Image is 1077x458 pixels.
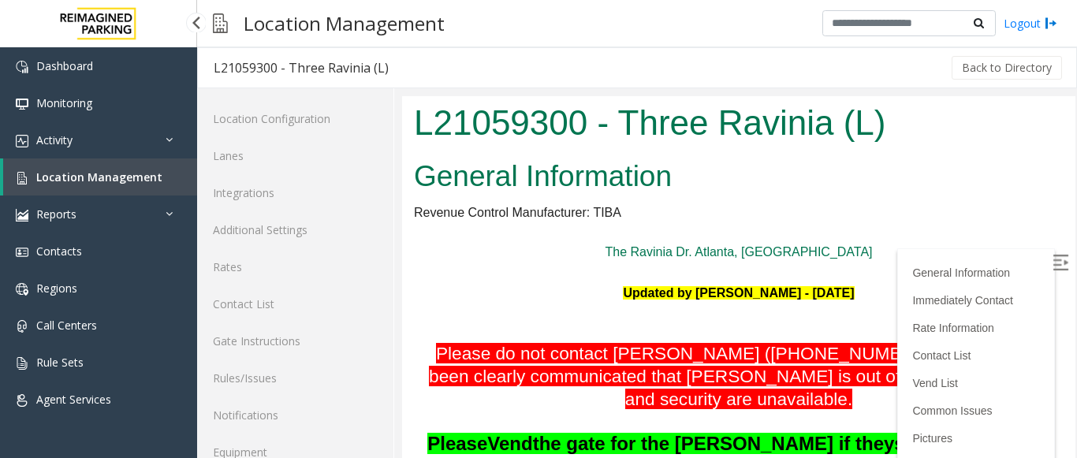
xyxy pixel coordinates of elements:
img: 'icon' [16,135,28,147]
span: the gate for the [PERSON_NAME] if they [131,337,493,358]
a: Rate Information [510,225,592,238]
a: Logout [1004,15,1057,32]
a: Contact List [510,253,568,266]
img: pageIcon [213,4,228,43]
span: . [524,414,528,433]
img: 'icon' [16,246,28,259]
span: Regions [36,281,77,296]
a: Gate Instructions [197,322,393,359]
a: Pictures [510,336,550,348]
span: Monitoring [36,95,92,110]
img: 'icon' [16,357,28,370]
img: logout [1045,15,1057,32]
a: Immediately Contact [510,198,611,210]
img: 'icon' [16,172,28,184]
span: Reports [36,207,76,222]
span: Revenue Control Manufacturer: TIBA [12,110,219,123]
span: Please do not direct parkers at the main exit 32 to another lane [23,414,524,433]
a: Additional Settings [197,211,393,248]
button: Back to Directory [952,56,1062,80]
a: Rules/Issues [197,359,393,397]
span: Contacts [36,244,82,259]
img: 'icon' [16,61,28,73]
h1: L21059300 - Three Ravinia (L) [12,2,661,51]
img: 'icon' [16,394,28,407]
img: 'icon' [16,320,28,333]
img: 'icon' [16,209,28,222]
a: The Ravinia Dr. Atlanta, [GEOGRAPHIC_DATA] [203,149,470,162]
a: General Information [510,170,608,183]
span: state [492,337,536,358]
h2: General Information [12,60,661,101]
img: Open/Close Sidebar Menu [650,158,666,174]
font: Please do not contact [PERSON_NAME] ([PHONE_NUMBER]) unless it has been clearly communicated that... [27,247,647,312]
div: L21059300 - Three Ravinia (L) [214,58,389,78]
span: Activity [36,132,73,147]
span: Dashboard [36,58,93,73]
a: Common Issues [510,308,590,321]
a: Rates [197,248,393,285]
span: Please [25,337,85,358]
span: Updated by [PERSON_NAME] - [DATE] [221,190,452,203]
a: Location Management [3,158,197,195]
img: 'icon' [16,283,28,296]
a: Lanes [197,137,393,174]
img: 'icon' [16,98,28,110]
a: Vend List [510,281,556,293]
h3: Location Management [236,4,453,43]
a: Integrations [197,174,393,211]
span: Vend [85,337,130,358]
span: Call Centers [36,318,97,333]
a: Notifications [197,397,393,434]
span: Agent Services [36,392,111,407]
span: Location Management [36,169,162,184]
a: Contact List [197,285,393,322]
a: Location Configuration [197,100,393,137]
span: Rule Sets [36,355,84,370]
